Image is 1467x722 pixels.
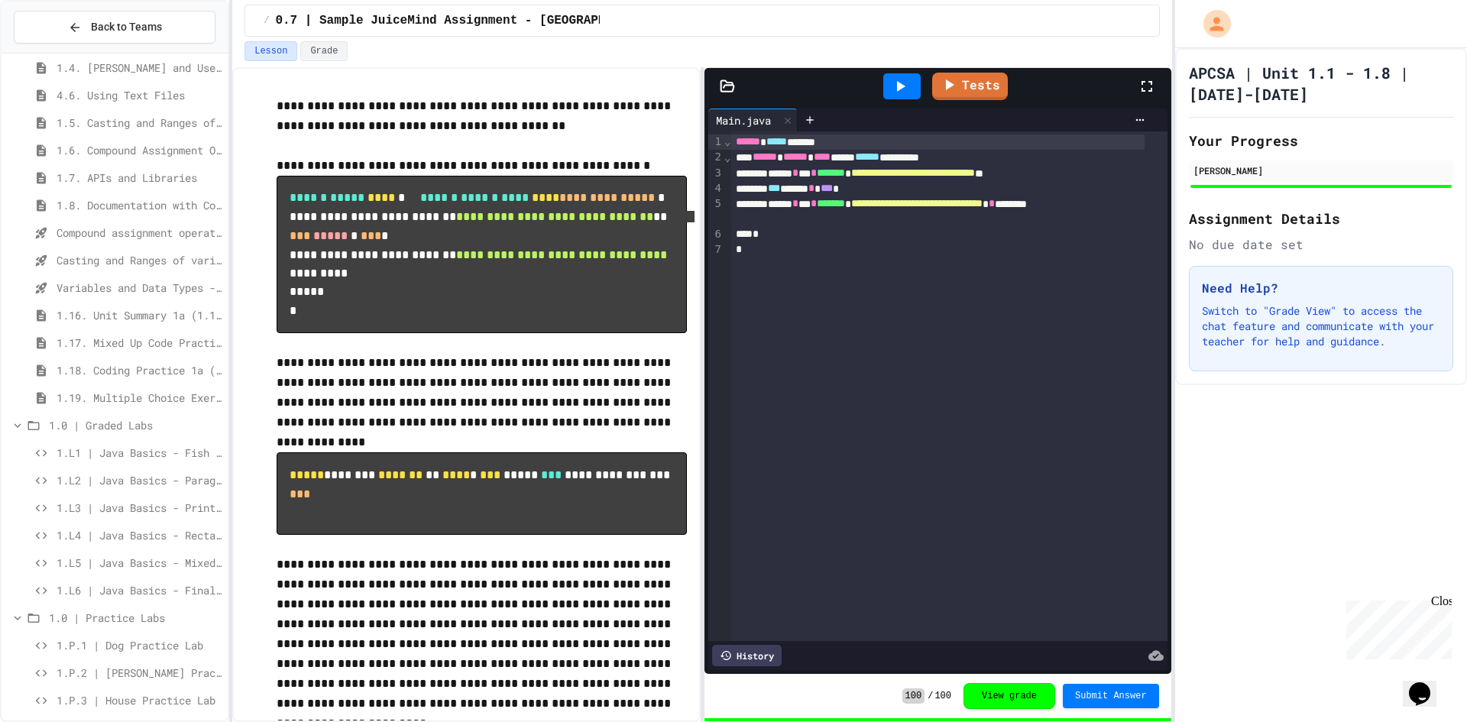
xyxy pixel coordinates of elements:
[1403,661,1452,707] iframe: chat widget
[57,170,222,186] span: 1.7. APIs and Libraries
[1187,6,1235,41] div: My Account
[57,87,222,103] span: 4.6. Using Text Files
[1189,235,1453,254] div: No due date set
[57,225,222,241] span: Compound assignment operators - Quiz
[57,555,222,571] span: 1.L5 | Java Basics - Mixed Number Lab
[1202,303,1440,349] p: Switch to "Grade View" to access the chat feature and communicate with your teacher for help and ...
[928,690,933,702] span: /
[708,227,724,242] div: 6
[57,390,222,406] span: 1.19. Multiple Choice Exercises for Unit 1a (1.1-1.6)
[963,683,1055,709] button: View grade
[57,307,222,323] span: 1.16. Unit Summary 1a (1.1-1.6)
[708,108,798,131] div: Main.java
[57,472,222,488] span: 1.L2 | Java Basics - Paragraphs Lab
[932,73,1008,100] a: Tests
[1193,164,1449,177] div: [PERSON_NAME]
[57,445,222,461] span: 1.L1 | Java Basics - Fish Lab
[708,166,724,181] div: 3
[14,11,215,44] button: Back to Teams
[1063,684,1159,708] button: Submit Answer
[934,690,951,702] span: 100
[57,252,222,268] span: Casting and Ranges of variables - Quiz
[244,41,297,61] button: Lesson
[1189,130,1453,151] h2: Your Progress
[57,692,222,708] span: 1.P.3 | House Practice Lab
[1340,594,1452,659] iframe: chat widget
[708,242,724,257] div: 7
[712,645,782,666] div: History
[724,151,731,164] span: Fold line
[264,15,269,27] span: /
[724,135,731,147] span: Fold line
[57,582,222,598] span: 1.L6 | Java Basics - Final Calculator Lab
[1202,279,1440,297] h3: Need Help?
[57,60,222,76] span: 1.4. [PERSON_NAME] and User Input
[57,665,222,681] span: 1.P.2 | [PERSON_NAME] Practice Lab
[708,150,724,165] div: 2
[57,362,222,378] span: 1.18. Coding Practice 1a (1.1-1.6)
[57,142,222,158] span: 1.6. Compound Assignment Operators
[57,115,222,131] span: 1.5. Casting and Ranges of Values
[275,11,664,30] span: 0.7 | Sample JuiceMind Assignment - [GEOGRAPHIC_DATA]
[57,335,222,351] span: 1.17. Mixed Up Code Practice 1.1-1.6
[1189,208,1453,229] h2: Assignment Details
[49,417,222,433] span: 1.0 | Graded Labs
[57,527,222,543] span: 1.L4 | Java Basics - Rectangle Lab
[300,41,348,61] button: Grade
[6,6,105,97] div: Chat with us now!Close
[57,197,222,213] span: 1.8. Documentation with Comments and Preconditions
[49,610,222,626] span: 1.0 | Practice Labs
[57,637,222,653] span: 1.P.1 | Dog Practice Lab
[57,280,222,296] span: Variables and Data Types - Quiz
[902,688,925,704] span: 100
[91,19,162,35] span: Back to Teams
[1075,690,1147,702] span: Submit Answer
[57,500,222,516] span: 1.L3 | Java Basics - Printing Code Lab
[1189,62,1453,105] h1: APCSA | Unit 1.1 - 1.8 | [DATE]-[DATE]
[708,181,724,196] div: 4
[708,112,779,128] div: Main.java
[708,134,724,150] div: 1
[708,196,724,227] div: 5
